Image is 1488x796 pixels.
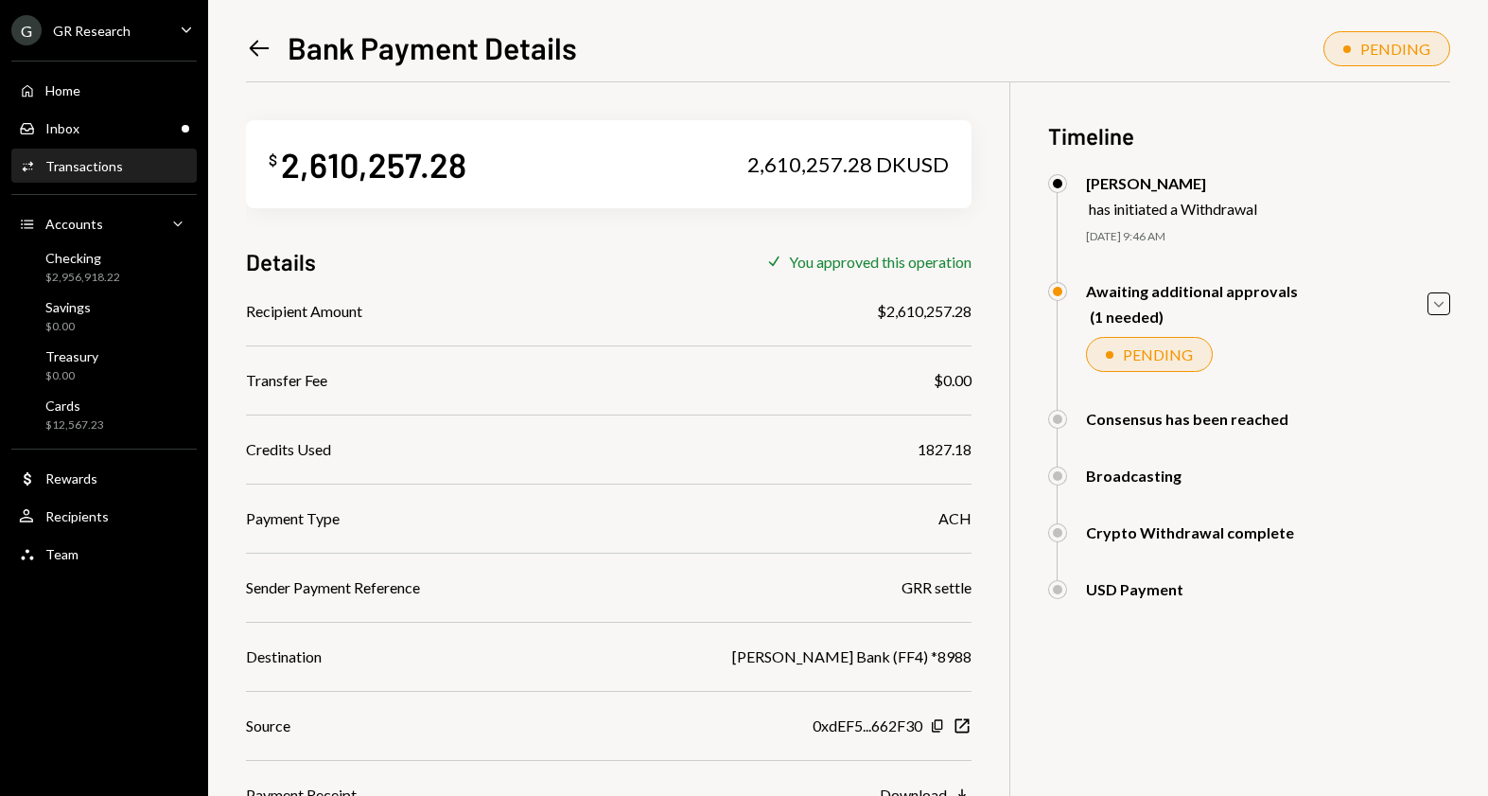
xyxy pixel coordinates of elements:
a: Transactions [11,149,197,183]
div: G [11,15,42,45]
a: Cards$12,567.23 [11,392,197,437]
div: USD Payment [1086,580,1183,598]
div: Savings [45,299,91,315]
div: Checking [45,250,120,266]
div: Transactions [45,158,123,174]
a: Inbox [11,111,197,145]
div: Sender Payment Reference [246,576,420,599]
a: Savings$0.00 [11,293,197,339]
div: Inbox [45,120,79,136]
div: [PERSON_NAME] [1086,174,1257,192]
div: $0.00 [45,368,98,384]
div: Team [45,546,79,562]
div: PENDING [1360,40,1430,58]
div: 1827.18 [918,438,972,461]
div: [PERSON_NAME] Bank (FF4) *8988 [732,646,972,668]
div: Payment Type [246,507,340,530]
div: Broadcasting [1086,467,1182,485]
div: Accounts [45,216,103,232]
div: ACH [938,507,972,530]
div: You approved this operation [789,253,972,271]
h3: Timeline [1048,120,1450,151]
div: Credits Used [246,438,331,461]
div: (1 needed) [1090,308,1298,326]
div: PENDING [1123,345,1193,363]
div: Crypto Withdrawal complete [1086,523,1294,541]
div: 2,610,257.28 DKUSD [747,151,949,178]
a: Home [11,73,197,107]
div: $0.00 [934,369,972,392]
div: 2,610,257.28 [281,143,466,186]
a: Accounts [11,206,197,240]
div: 0xdEF5...662F30 [813,715,922,737]
h3: Details [246,246,316,277]
div: Transfer Fee [246,369,327,392]
div: Recipients [45,508,109,524]
a: Recipients [11,499,197,533]
div: Treasury [45,348,98,364]
div: Destination [246,646,322,668]
div: $0.00 [45,319,91,335]
div: Home [45,82,80,98]
div: Recipient Amount [246,300,362,323]
div: $2,956,918.22 [45,270,120,286]
div: Cards [45,398,104,414]
a: Team [11,537,197,571]
div: $ [269,150,277,169]
div: Awaiting additional approvals [1086,282,1298,300]
div: Source [246,715,290,737]
div: Consensus has been reached [1086,410,1288,428]
div: [DATE] 9:46 AM [1086,229,1450,245]
div: $12,567.23 [45,417,104,433]
div: Rewards [45,470,97,486]
div: $2,610,257.28 [877,300,972,323]
div: has initiated a Withdrawal [1089,200,1257,218]
h1: Bank Payment Details [288,28,577,66]
div: GRR settle [902,576,972,599]
a: Treasury$0.00 [11,343,197,388]
a: Rewards [11,461,197,495]
div: GR Research [53,23,131,39]
a: Checking$2,956,918.22 [11,244,197,290]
